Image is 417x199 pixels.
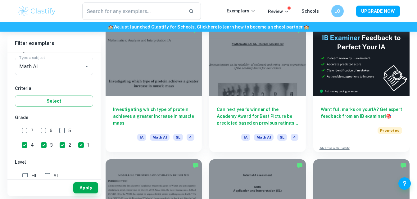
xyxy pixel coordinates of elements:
[268,8,289,15] p: Review
[400,162,406,169] img: Marked
[304,24,309,29] span: 🏫
[106,24,202,152] a: Investigating which type of protein achieves a greater increase in muscle massIAMath AISL4
[1,24,416,30] h6: We just launched Clastify for Schools. Click to learn how to become a school partner.
[291,134,298,141] span: 4
[356,6,400,17] button: UPGRADE NOW
[378,127,402,134] span: Promoted
[108,24,113,29] span: 🏫
[137,134,146,141] span: IA
[19,55,45,60] label: Type a subject
[7,35,101,52] h6: Filter exemplars
[209,24,306,152] a: Can next year’s winner of the Academy Award for Best Picture be predicted based on previous ratin...
[82,2,184,20] input: Search for any exemplars...
[31,172,37,179] span: HL
[15,114,93,121] h6: Grade
[15,95,93,107] button: Select
[187,134,194,141] span: 4
[82,62,91,71] button: Open
[320,146,350,150] a: Advertise with Clastify
[313,24,410,152] a: Want full marks on yourIA? Get expert feedback from an IB examiner!PromotedAdvertise with Clastify
[241,134,250,141] span: IA
[386,114,391,119] span: 🎯
[17,5,57,17] img: Clastify logo
[301,9,319,14] a: Schools
[313,24,410,96] img: Thumbnail
[277,134,287,141] span: SL
[331,5,344,17] button: LO
[50,142,53,148] span: 3
[113,106,194,126] h6: Investigating which type of protein achieves a greater increase in muscle mass
[69,142,71,148] span: 2
[87,142,89,148] span: 1
[334,8,341,15] h6: LO
[193,162,199,169] img: Marked
[150,134,170,141] span: Math AI
[15,85,93,92] h6: Criteria
[31,142,34,148] span: 4
[54,172,59,179] span: SL
[398,177,411,190] button: Help and Feedback
[50,127,52,134] span: 6
[217,106,298,126] h6: Can next year’s winner of the Academy Award for Best Picture be predicted based on previous ratin...
[68,127,71,134] span: 5
[254,134,274,141] span: Math AI
[321,106,402,120] h6: Want full marks on your IA ? Get expert feedback from an IB examiner!
[15,159,93,166] h6: Level
[31,127,34,134] span: 7
[227,7,256,14] p: Exemplars
[173,134,183,141] span: SL
[208,24,217,29] a: here
[73,182,98,193] button: Apply
[297,162,303,169] img: Marked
